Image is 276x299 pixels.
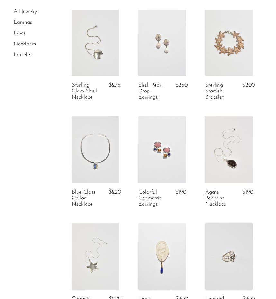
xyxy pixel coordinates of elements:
a: Agate Pendant Necklace [205,189,235,207]
a: Rings [14,31,26,36]
span: $190 [175,189,186,195]
a: Colorful Geometric Earrings [138,189,168,207]
span: $200 [242,82,255,88]
span: $190 [242,189,253,195]
a: Shell Pearl Drop Earrings [138,82,168,100]
a: Sterling Clam Shell Necklace [72,82,101,100]
span: $275 [109,82,120,88]
a: Bracelets [14,52,33,57]
a: Earrings [14,20,32,25]
a: All Jewelry [14,9,37,14]
span: $220 [109,189,121,195]
a: Blue Glass Collar Necklace [72,189,101,207]
a: Necklaces [14,42,36,47]
span: $250 [175,82,188,88]
a: Sterling Starfish Bracelet [205,82,235,100]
